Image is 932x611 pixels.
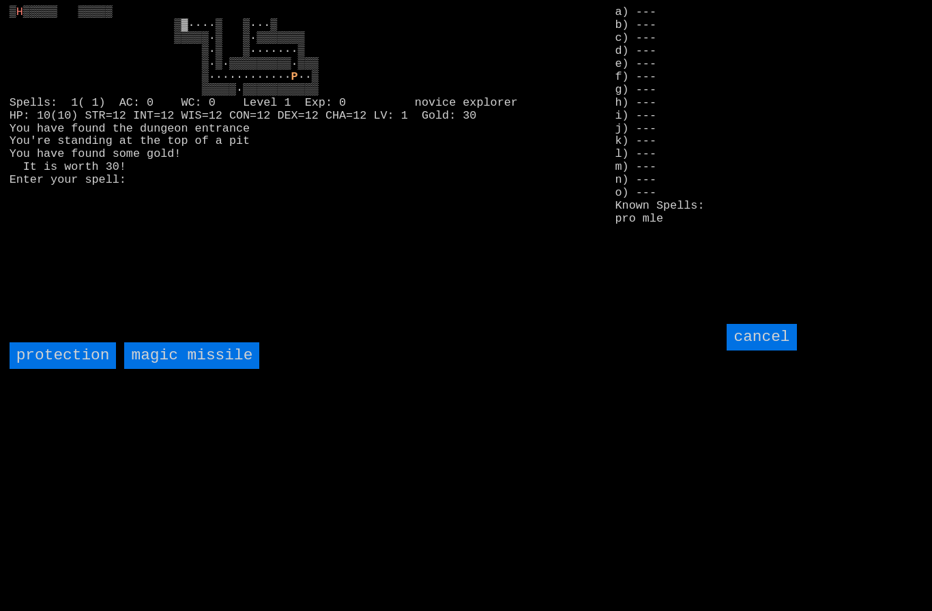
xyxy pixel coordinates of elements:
[10,6,597,312] larn: ▒ ▒▒▒▒▒ ▒▒▒▒▒ ▒▓····▒ ▒···▒ ▒▒▒▒▒·▒ ▒·▒▒▒▒▒▒▒ ▒·▒ ▒·······▒ ▒·▒·▒▒▒▒▒▒▒▒▒·▒▒▒ ▒············ ··▒ ▒...
[16,5,23,18] font: H
[727,324,796,351] input: cancel
[10,342,117,369] input: protection
[291,70,298,83] font: P
[124,342,259,369] input: magic missile
[615,6,923,190] stats: a) --- b) --- c) --- d) --- e) --- f) --- g) --- h) --- i) --- j) --- k) --- l) --- m) --- n) ---...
